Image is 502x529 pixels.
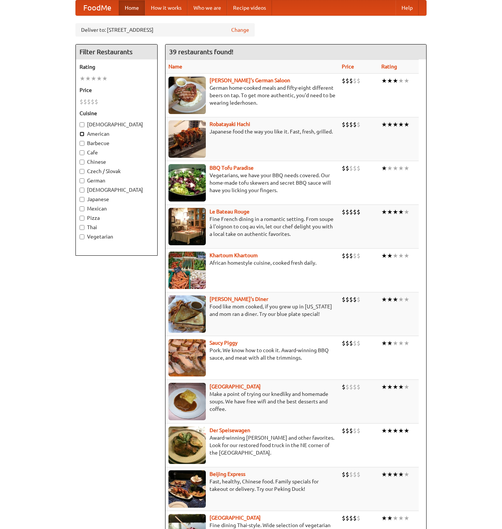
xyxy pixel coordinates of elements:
b: Beijing Express [210,471,245,477]
li: $ [342,427,345,435]
li: $ [353,383,357,391]
a: Le Bateau Rouge [210,209,250,215]
li: ★ [404,208,409,216]
li: $ [357,427,360,435]
p: African homestyle cuisine, cooked fresh daily. [168,259,336,267]
li: $ [342,339,345,347]
li: ★ [398,252,404,260]
ng-pluralize: 39 restaurants found! [169,48,233,55]
li: ★ [381,252,387,260]
a: Name [168,64,182,70]
li: $ [342,208,345,216]
img: sallys.jpg [168,295,206,333]
h5: Price [80,86,154,94]
li: ★ [387,295,393,304]
li: $ [357,339,360,347]
p: Fast, healthy, Chinese food. Family specials for takeout or delivery. Try our Peking Duck! [168,478,336,493]
label: German [80,177,154,184]
li: ★ [96,74,102,83]
li: ★ [404,295,409,304]
li: ★ [393,295,398,304]
li: ★ [102,74,108,83]
h4: Filter Restaurants [76,44,157,59]
img: czechpoint.jpg [168,383,206,420]
li: $ [342,295,345,304]
a: [GEOGRAPHIC_DATA] [210,384,261,390]
li: $ [345,295,349,304]
input: Thai [80,225,84,230]
li: ★ [404,120,409,129]
a: Khartoum Khartoum [210,252,258,258]
li: ★ [387,339,393,347]
li: ★ [393,252,398,260]
a: Who we are [188,0,227,15]
li: ★ [393,427,398,435]
p: Fine French dining in a romantic setting. From soupe à l'oignon to coq au vin, let our chef delig... [168,215,336,238]
img: robatayaki.jpg [168,120,206,158]
li: ★ [404,427,409,435]
input: Barbecue [80,141,84,146]
li: $ [83,98,87,106]
li: ★ [387,77,393,85]
label: [DEMOGRAPHIC_DATA] [80,186,154,194]
li: ★ [404,252,409,260]
p: German home-cooked meals and fifty-eight different beers on tap. To get more authentic, you'd nee... [168,84,336,107]
li: $ [353,339,357,347]
li: ★ [381,120,387,129]
img: tofuparadise.jpg [168,164,206,202]
li: $ [345,339,349,347]
label: Mexican [80,205,154,212]
a: Change [231,26,249,34]
label: Cafe [80,149,154,156]
li: $ [357,77,360,85]
a: Saucy Piggy [210,340,238,346]
li: $ [345,252,349,260]
a: Price [342,64,354,70]
li: ★ [398,208,404,216]
label: Czech / Slovak [80,167,154,175]
input: Mexican [80,206,84,211]
li: ★ [387,427,393,435]
li: ★ [404,339,409,347]
img: saucy.jpg [168,339,206,376]
li: $ [353,77,357,85]
li: ★ [387,252,393,260]
li: $ [353,427,357,435]
li: ★ [85,74,91,83]
li: $ [349,514,353,522]
label: Vegetarian [80,233,154,240]
p: Make a point of trying our knedlíky and homemade soups. We have free wifi and the best desserts a... [168,390,336,413]
li: $ [342,383,345,391]
li: ★ [387,514,393,522]
li: $ [342,252,345,260]
li: $ [345,383,349,391]
label: Thai [80,224,154,231]
li: $ [91,98,94,106]
li: ★ [404,470,409,479]
input: American [80,132,84,136]
input: Japanese [80,197,84,202]
img: beijing.jpg [168,470,206,508]
li: ★ [381,427,387,435]
li: $ [353,208,357,216]
a: [PERSON_NAME]'s Diner [210,296,268,302]
li: ★ [393,470,398,479]
li: ★ [393,77,398,85]
input: Cafe [80,150,84,155]
li: ★ [381,339,387,347]
li: $ [357,252,360,260]
li: $ [345,514,349,522]
li: $ [357,164,360,172]
b: Robatayaki Hachi [210,121,250,127]
li: $ [357,208,360,216]
li: $ [349,427,353,435]
li: $ [353,470,357,479]
li: ★ [381,208,387,216]
input: [DEMOGRAPHIC_DATA] [80,188,84,193]
p: Food like mom cooked, if you grew up in [US_STATE] and mom ran a diner. Try our blue plate special! [168,303,336,318]
input: [DEMOGRAPHIC_DATA] [80,122,84,127]
b: [PERSON_NAME]'s German Saloon [210,77,290,83]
